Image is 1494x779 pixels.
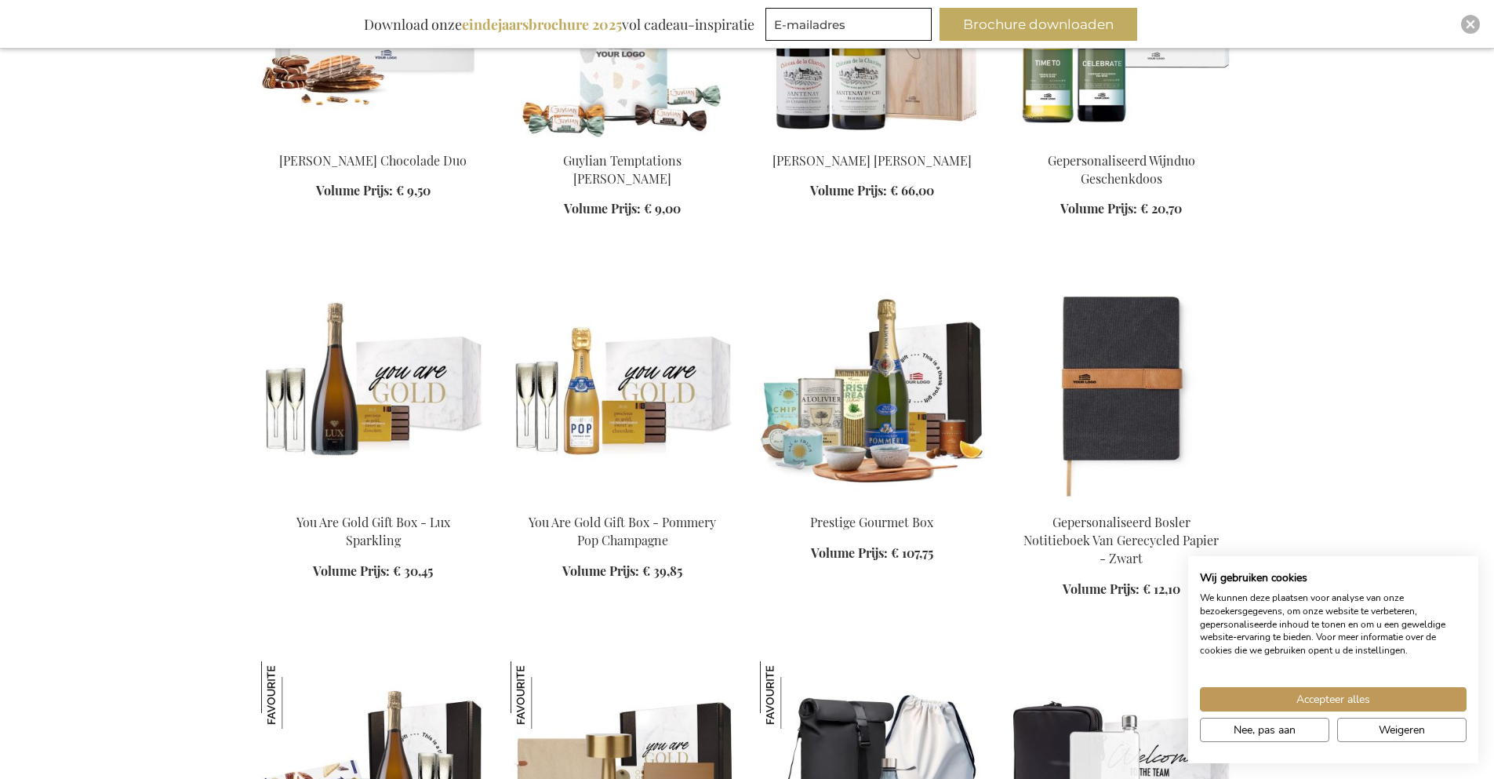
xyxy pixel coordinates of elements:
[1009,281,1234,501] img: Personalised Bosler Recycled Paper Notebook - Black
[760,133,984,147] a: Yves Girardin Santenay Wijnpakket
[940,8,1137,41] button: Brochure downloaden
[760,661,827,729] img: Geschenkset Voor Fietsers
[1143,581,1180,597] span: € 12,10
[563,152,682,187] a: Guylian Temptations [PERSON_NAME]
[562,562,682,581] a: Volume Prijs: € 39,85
[564,200,681,218] a: Volume Prijs: € 9,00
[1063,581,1140,597] span: Volume Prijs:
[316,182,393,198] span: Volume Prijs:
[357,8,762,41] div: Download onze vol cadeau-inspiratie
[529,514,716,548] a: You Are Gold Gift Box - Pommery Pop Champagne
[1379,722,1425,738] span: Weigeren
[1009,133,1234,147] a: Personalised Wine Duo Gift Box
[811,544,888,561] span: Volume Prijs:
[810,182,934,200] a: Volume Prijs: € 66,00
[890,182,934,198] span: € 66,00
[511,281,735,501] img: You Are Gold Gift Box - Pommery Pop Champagne
[296,514,450,548] a: You Are Gold Gift Box - Lux Sparkling
[642,562,682,579] span: € 39,85
[511,661,578,729] img: Gezellige Avonden Cadeauset
[760,494,984,509] a: Prestige Gourmet Box
[1461,15,1480,34] div: Close
[1009,494,1234,509] a: Personalised Bosler Recycled Paper Notebook - Black
[261,281,485,501] img: You Are Gold Gift Box - Lux Sparkling
[564,200,641,217] span: Volume Prijs:
[1200,687,1467,712] button: Accepteer alle cookies
[316,182,431,200] a: Volume Prijs: € 9,50
[393,562,433,579] span: € 30,45
[765,8,932,41] input: E-mailadres
[1234,722,1296,738] span: Nee, pas aan
[1337,718,1467,742] button: Alle cookies weigeren
[261,661,329,729] img: Zoete & Zoute LUX Apéro-set
[1200,718,1329,742] button: Pas cookie voorkeuren aan
[765,8,936,46] form: marketing offers and promotions
[511,133,735,147] a: Guylian Temptations Tinnen Blik
[772,152,972,169] a: [PERSON_NAME] [PERSON_NAME]
[1023,514,1219,566] a: Gepersonaliseerd Bosler Notitieboek Van Gerecycled Papier - Zwart
[891,544,933,561] span: € 107,75
[1466,20,1475,29] img: Close
[1063,581,1180,599] a: Volume Prijs: € 12,10
[1296,691,1370,708] span: Accepteer alles
[313,562,433,581] a: Volume Prijs: € 30,45
[811,544,933,562] a: Volume Prijs: € 107,75
[261,133,485,147] a: Jules Destrooper Chocolate Duo
[810,182,887,198] span: Volume Prijs:
[810,514,933,530] a: Prestige Gourmet Box
[462,15,622,34] b: eindejaarsbrochure 2025
[562,562,639,579] span: Volume Prijs:
[261,494,485,509] a: You Are Gold Gift Box - Lux Sparkling
[279,152,467,169] a: [PERSON_NAME] Chocolade Duo
[760,281,984,501] img: Prestige Gourmet Box
[511,494,735,509] a: You Are Gold Gift Box - Pommery Pop Champagne
[1200,592,1467,657] p: We kunnen deze plaatsen voor analyse van onze bezoekersgegevens, om onze website te verbeteren, g...
[313,562,390,579] span: Volume Prijs:
[1200,571,1467,585] h2: Wij gebruiken cookies
[396,182,431,198] span: € 9,50
[644,200,681,217] span: € 9,00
